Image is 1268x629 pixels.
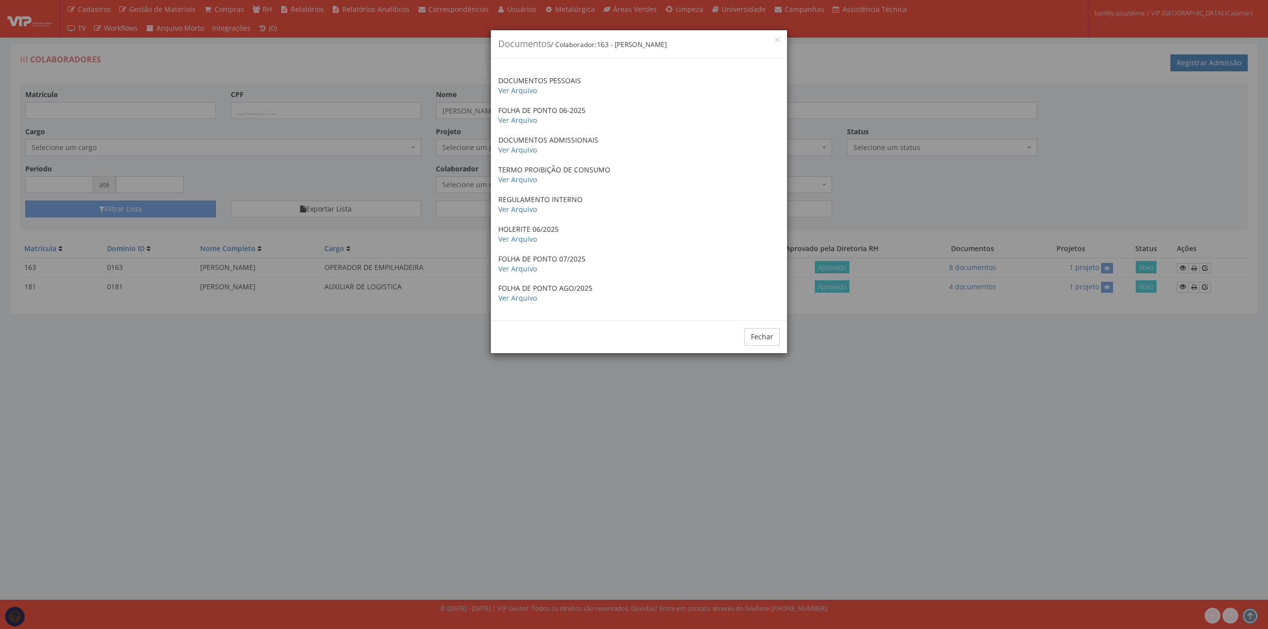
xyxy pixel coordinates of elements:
[498,165,780,185] p: TERMO PROIBIÇÃO DE CONSUMO
[744,328,780,345] button: Fechar
[498,293,537,303] a: Ver Arquivo
[498,105,780,125] p: FOLHA DE PONTO 06-2025
[498,224,780,244] p: HOLERITE 06/2025
[498,205,537,214] a: Ver Arquivo
[498,264,537,273] a: Ver Arquivo
[551,40,667,49] small: / Colaborador:
[498,195,780,214] p: REGULAMENTO INTERNO
[498,254,780,274] p: FOLHA DE PONTO 07/2025
[498,234,537,244] a: Ver Arquivo
[498,115,537,125] a: Ver Arquivo
[498,135,780,155] p: DOCUMENTOS ADMISSIONAIS
[498,76,780,96] p: DOCUMENTOS PESSOAIS
[775,38,780,42] button: Close
[498,38,780,51] h4: Documentos
[498,86,537,95] a: Ver Arquivo
[498,145,537,155] a: Ver Arquivo
[597,40,667,49] span: 163 - [PERSON_NAME]
[498,175,537,184] a: Ver Arquivo
[498,283,780,303] p: FOLHA DE PONTO AGO/2025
